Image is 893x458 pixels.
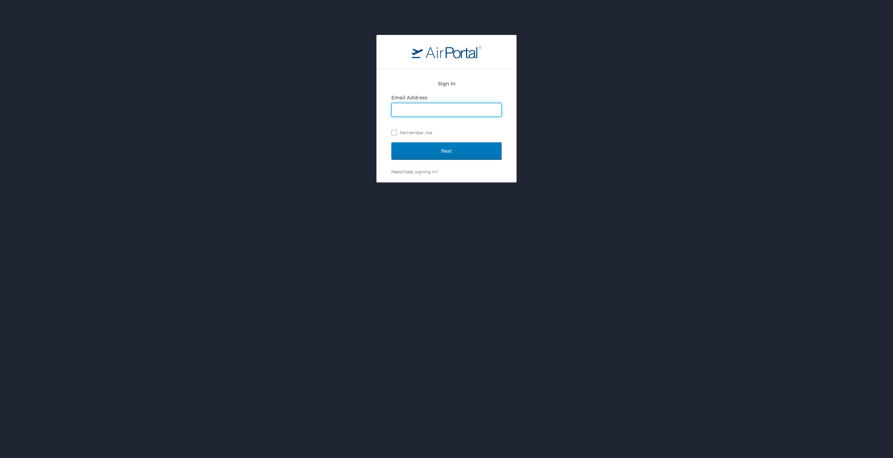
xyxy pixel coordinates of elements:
label: Remember me [391,127,502,138]
img: logo [412,46,481,58]
input: Next [391,142,502,160]
label: Email Address [391,95,427,100]
a: Need help signing in? [391,169,438,174]
h2: Sign In [391,80,502,88]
